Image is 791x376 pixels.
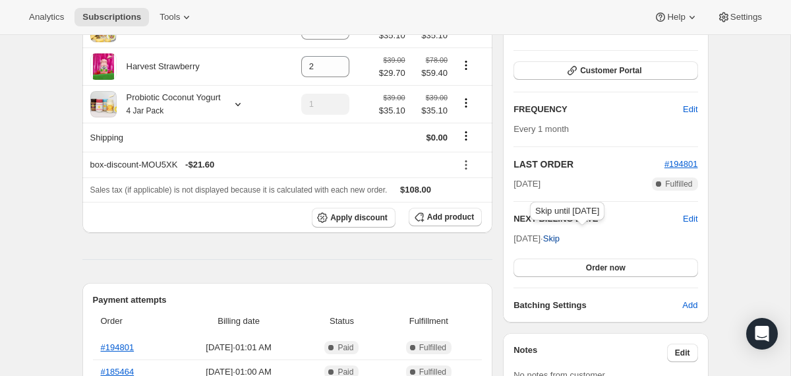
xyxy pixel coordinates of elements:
[426,94,448,102] small: $39.00
[127,106,164,115] small: 4 Jar Pack
[82,12,141,22] span: Subscriptions
[409,208,482,226] button: Add product
[513,177,541,191] span: [DATE]
[379,67,405,80] span: $29.70
[513,344,667,362] h3: Notes
[455,129,477,143] button: Shipping actions
[384,56,405,64] small: $39.00
[513,259,697,277] button: Order now
[90,185,388,195] span: Sales tax (if applicable) is not displayed because it is calculated with each new order.
[664,159,698,169] a: #194801
[667,344,698,362] button: Edit
[455,58,477,73] button: Product actions
[426,56,448,64] small: $78.00
[426,133,448,142] span: $0.00
[330,212,388,223] span: Apply discount
[29,12,64,22] span: Analytics
[379,29,405,42] span: $35.10
[746,318,778,350] div: Open Intercom Messenger
[513,158,664,171] h2: LAST ORDER
[74,8,149,26] button: Subscriptions
[337,342,353,353] span: Paid
[586,263,626,273] span: Order now
[682,299,697,312] span: Add
[93,307,173,336] th: Order
[675,99,705,120] button: Edit
[90,158,448,172] div: box-discount-MOU5XK
[513,103,683,116] h2: FREQUENCY
[312,208,395,228] button: Apply discount
[513,61,697,80] button: Customer Portal
[709,8,770,26] button: Settings
[400,185,431,195] span: $108.00
[384,94,405,102] small: $39.00
[646,8,706,26] button: Help
[101,342,134,352] a: #194801
[117,91,221,117] div: Probiotic Coconut Yogurt
[21,8,72,26] button: Analytics
[667,12,685,22] span: Help
[384,315,475,328] span: Fulfillment
[664,158,698,171] button: #194801
[674,295,705,316] button: Add
[665,179,692,189] span: Fulfilled
[513,234,560,243] span: [DATE] ·
[152,8,201,26] button: Tools
[427,212,474,222] span: Add product
[513,212,683,226] h2: NEXT BILLING DATE
[419,342,446,353] span: Fulfilled
[160,12,180,22] span: Tools
[413,29,448,42] span: $35.10
[117,60,200,73] div: Harvest Strawberry
[308,315,375,328] span: Status
[683,103,697,116] span: Edit
[413,104,448,117] span: $35.10
[535,228,568,249] button: Skip
[93,294,483,307] h2: Payment attempts
[543,232,560,245] span: Skip
[730,12,762,22] span: Settings
[675,348,690,358] span: Edit
[379,104,405,117] span: $35.10
[413,67,448,80] span: $59.40
[513,299,682,312] h6: Batching Settings
[177,341,301,354] span: [DATE] · 01:01 AM
[513,124,569,134] span: Every 1 month
[90,91,117,117] img: product img
[683,212,697,226] button: Edit
[185,158,214,172] span: - $21.60
[82,123,283,152] th: Shipping
[177,315,301,328] span: Billing date
[455,96,477,110] button: Product actions
[580,65,641,76] span: Customer Portal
